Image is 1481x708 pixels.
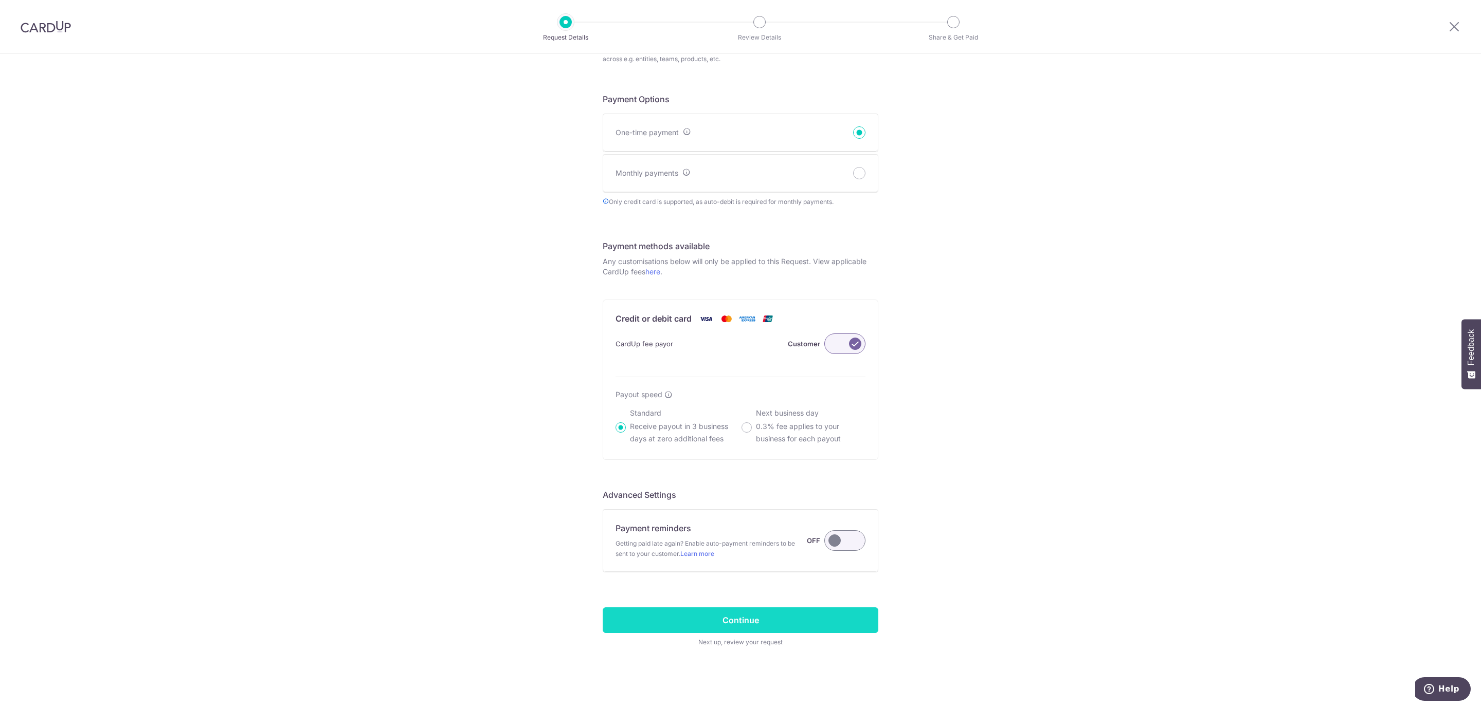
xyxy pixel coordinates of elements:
p: 0.3% fee applies to your business for each payout [756,420,865,445]
input: Continue [603,607,878,633]
a: Learn more [680,550,714,557]
span: translation missing: en.company.payment_requests.form.header.labels.advanced_settings [603,490,676,500]
p: Share & Get Paid [915,32,991,43]
span: This will be shown on your dashboard to help you differentiate and reconcile payments easier acro... [603,44,878,64]
span: Feedback [1467,329,1476,365]
a: here [645,267,660,276]
p: Credit or debit card [616,312,692,325]
img: Visa [696,312,716,325]
span: Next up, review your request [603,637,878,647]
p: Receive payout in 3 business days at zero additional fees [630,420,739,445]
h5: Payment Options [603,93,878,105]
span: Getting paid late again? Enable auto-payment reminders to be sent to your customer. [616,538,807,559]
span: Only credit card is supported, as auto-debit is required for monthly payments. [603,197,878,207]
p: Next business day [756,408,865,418]
p: Request Details [528,32,604,43]
label: OFF [807,534,820,547]
label: Customer [788,338,820,350]
button: Feedback - Show survey [1461,319,1481,389]
span: CardUp fee payor [616,338,673,350]
span: Monthly payments [616,169,678,177]
p: Payment reminders [616,522,691,534]
p: Review Details [721,32,798,43]
div: Payment reminders Getting paid late again? Enable auto-payment reminders to be sent to your custo... [616,522,865,559]
p: Standard [630,408,739,418]
img: CardUp [21,21,71,33]
p: Any customisations below will only be applied to this Request. View applicable CardUp fees . [603,256,878,277]
div: Payout speed [616,389,865,400]
iframe: Opens a widget where you can find more information [1415,677,1471,703]
img: American Express [737,312,757,325]
h5: Payment methods available [603,240,878,252]
img: Mastercard [716,312,737,325]
span: One-time payment [616,128,679,137]
img: Union Pay [757,312,778,325]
